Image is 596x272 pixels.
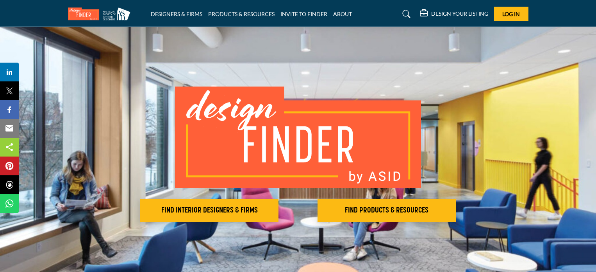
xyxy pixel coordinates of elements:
a: INVITE TO FINDER [280,11,327,17]
span: Log In [502,11,520,17]
h2: FIND PRODUCTS & RESOURCES [320,206,453,215]
button: FIND INTERIOR DESIGNERS & FIRMS [140,199,278,222]
a: Search [395,8,416,20]
a: PRODUCTS & RESOURCES [208,11,275,17]
img: Site Logo [68,7,134,20]
a: DESIGNERS & FIRMS [151,11,202,17]
button: Log In [494,7,528,21]
h5: DESIGN YOUR LISTING [431,10,488,17]
img: image [175,86,421,188]
button: FIND PRODUCTS & RESOURCES [318,199,456,222]
div: DESIGN YOUR LISTING [420,9,488,19]
h2: FIND INTERIOR DESIGNERS & FIRMS [143,206,276,215]
a: ABOUT [333,11,352,17]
